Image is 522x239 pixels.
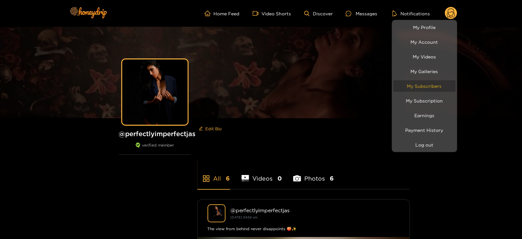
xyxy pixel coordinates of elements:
[394,110,456,121] a: Earnings
[394,66,456,77] a: My Galleries
[394,139,456,151] button: Log out
[394,51,456,62] a: My Videos
[394,22,456,33] a: My Profile
[394,95,456,106] a: My Subscription
[394,36,456,48] a: My Account
[394,80,456,92] a: My Subscribers
[394,124,456,136] a: Payment History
